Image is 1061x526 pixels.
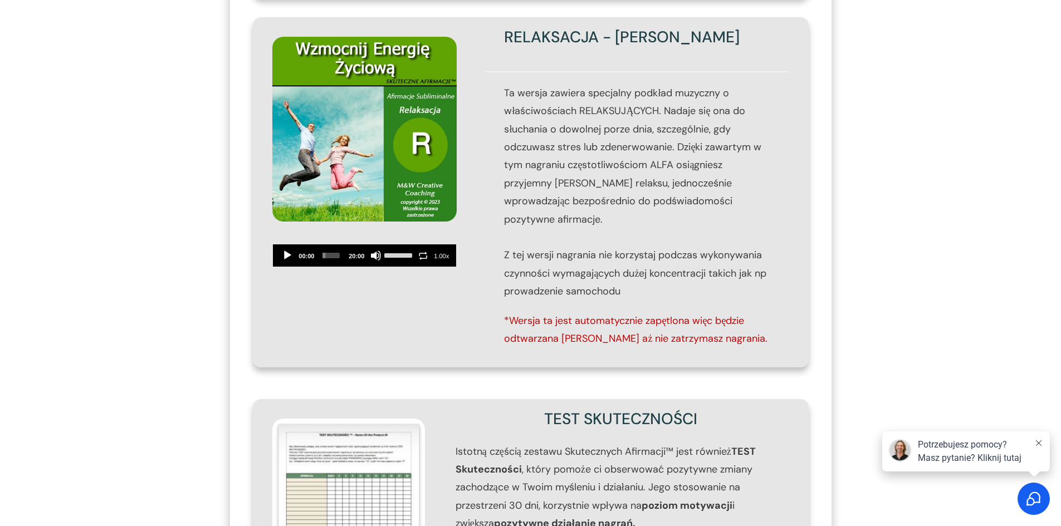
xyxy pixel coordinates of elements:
span: 20:00 [349,253,364,259]
h4: RELAKSACJA - [PERSON_NAME] [504,26,808,59]
button: Play [282,250,293,261]
p: Ta wersja zawiera specjalny podkład muzyczny o właściwościach RELAKSUJĄCYCH. Nadaje się ona do sł... [504,84,769,312]
button: Mute [370,250,382,261]
strong: poziom motywacji [642,499,732,512]
span: 00:00 [299,253,314,259]
span: Time Slider [322,253,340,258]
a: Volume Slider [384,244,414,264]
h4: TEST SKUTECZNOŚCI [472,408,770,441]
div: Audio Player [273,244,457,267]
img: Wzmocnij-Energie-Zyciowa-R [272,37,457,222]
p: *Wersja ta jest automatycznie zapętlona więc będzie odtwarzana [PERSON_NAME] aż nie zatrzymasz na... [504,312,769,359]
strong: TEST Skuteczności [456,445,756,476]
button: Speed Rate [432,250,452,262]
button: Toggle Loop [418,250,429,261]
